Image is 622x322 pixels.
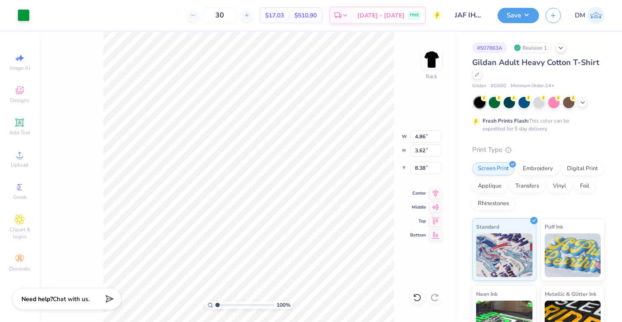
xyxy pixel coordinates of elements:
span: Neon Ink [476,289,498,298]
div: Vinyl [547,180,572,193]
div: Digital Print [561,162,604,175]
img: Diana Malta [587,7,605,24]
div: Back [426,72,437,80]
input: Untitled Design [448,7,491,24]
div: Foil [574,180,595,193]
span: [DATE] - [DATE] [357,11,404,20]
span: Chat with us. [53,295,90,303]
div: Revision 1 [511,42,552,53]
span: Greek [13,194,27,201]
div: Applique [472,180,507,193]
strong: Fresh Prints Flash: [483,117,529,124]
span: Gildan Adult Heavy Cotton T-Shirt [472,57,599,68]
span: 100 % [276,301,290,309]
img: Back [423,51,440,68]
span: Bottom [410,232,426,238]
span: Middle [410,204,426,210]
span: FREE [410,12,419,18]
span: Image AI [10,65,30,72]
span: Upload [11,161,28,168]
span: Puff Ink [545,222,563,231]
span: Add Text [9,129,30,136]
div: Print Type [472,145,605,155]
div: Transfers [510,180,545,193]
div: Rhinestones [472,197,515,210]
span: Decorate [9,265,30,272]
span: DM [575,10,585,21]
img: Puff Ink [545,233,601,277]
div: Embroidery [517,162,559,175]
span: Clipart & logos [4,226,35,240]
span: Top [410,218,426,224]
span: Standard [476,222,499,231]
span: Minimum Order: 24 + [511,82,554,90]
span: $17.03 [265,11,284,20]
span: Gildan [472,82,486,90]
img: Standard [476,233,532,277]
input: – – [203,7,237,23]
a: DM [575,7,605,24]
span: Center [410,190,426,196]
strong: Need help? [21,295,53,303]
div: This color can be expedited for 5 day delivery. [483,117,590,133]
span: $510.90 [294,11,317,20]
button: Save [498,8,539,23]
div: # 507863A [472,42,507,53]
div: Screen Print [472,162,515,175]
span: Metallic & Glitter Ink [545,289,596,298]
span: Designs [10,97,29,104]
span: # G500 [491,82,506,90]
